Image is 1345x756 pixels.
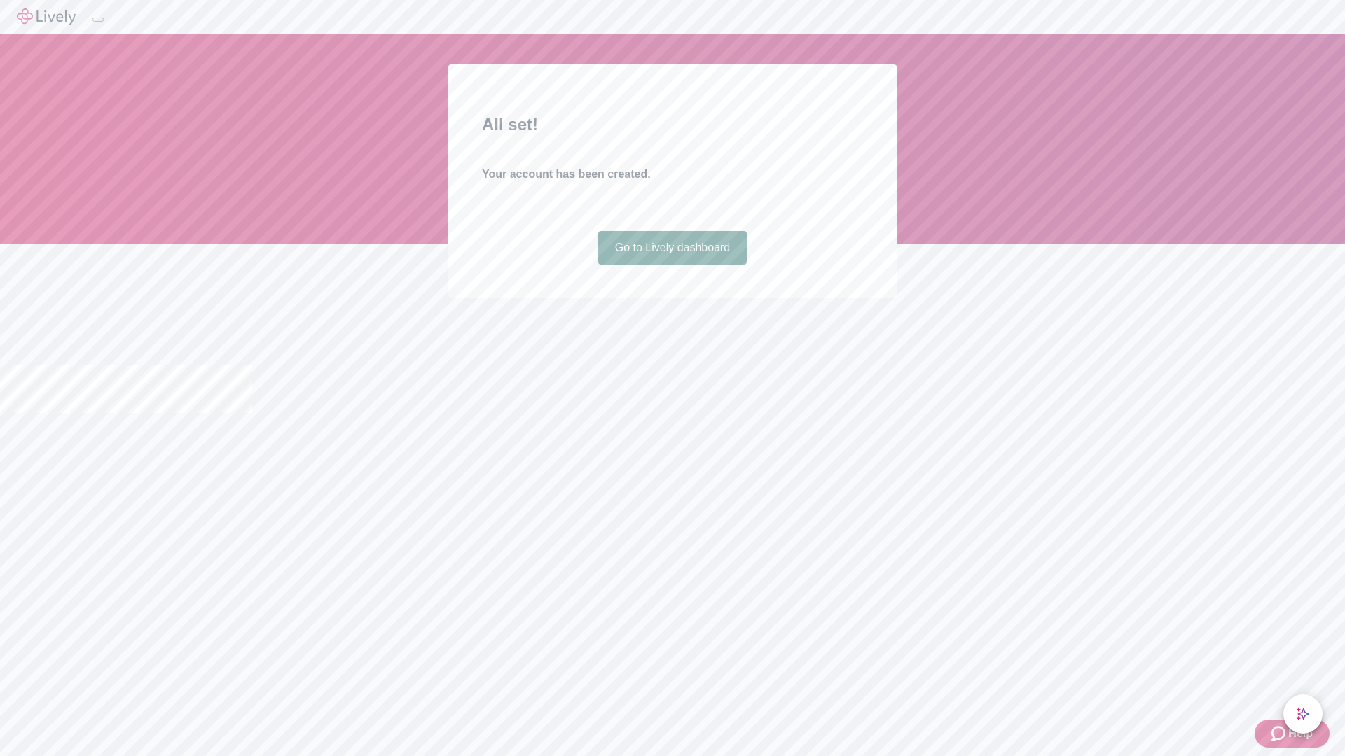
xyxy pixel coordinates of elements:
[1255,720,1330,748] button: Zendesk support iconHelp
[482,166,863,183] h4: Your account has been created.
[17,8,76,25] img: Lively
[1288,725,1313,742] span: Help
[482,112,863,137] h2: All set!
[92,17,104,22] button: Log out
[1283,694,1323,734] button: chat
[598,231,747,265] a: Go to Lively dashboard
[1271,725,1288,742] svg: Zendesk support icon
[1296,707,1310,721] svg: Lively AI Assistant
